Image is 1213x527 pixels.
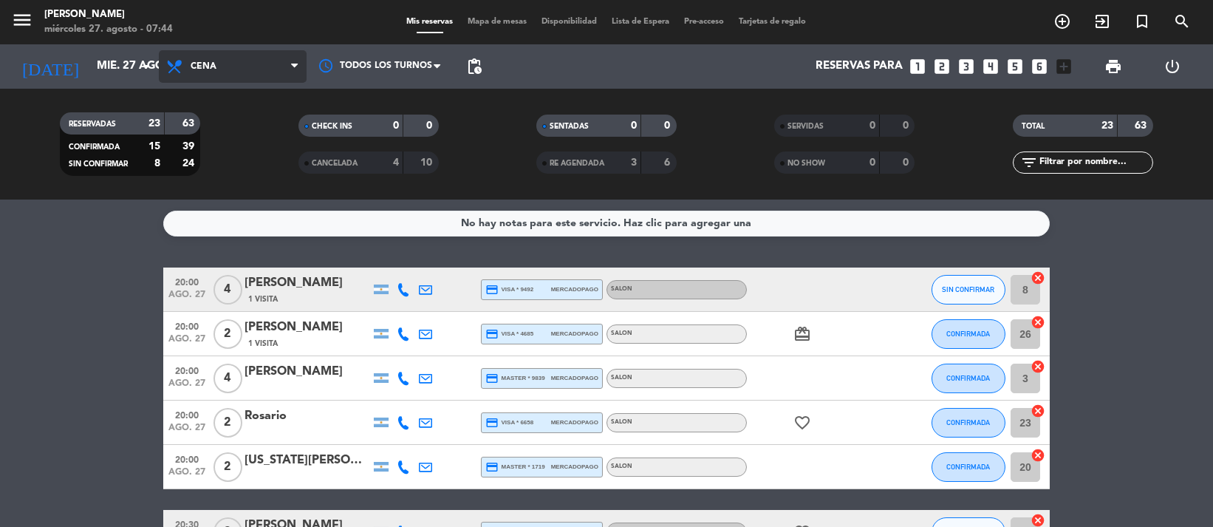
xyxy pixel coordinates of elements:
span: Cena [191,61,216,72]
i: cancel [1031,359,1045,374]
i: add_box [1054,57,1073,76]
span: 20:00 [168,361,205,378]
i: credit_card [485,327,499,341]
i: turned_in_not [1133,13,1151,30]
i: looks_5 [1005,57,1025,76]
button: menu [11,9,33,36]
i: looks_two [932,57,951,76]
span: CANCELADA [312,160,358,167]
span: 20:00 [168,273,205,290]
span: mercadopago [551,462,598,472]
span: 2 [213,319,242,349]
i: cancel [1031,448,1045,463]
i: favorite_border [793,414,811,432]
button: CONFIRMADA [932,364,1005,393]
button: SIN CONFIRMAR [932,275,1005,305]
div: No hay notas para este servicio. Haz clic para agregar una [462,215,752,232]
button: CONFIRMADA [932,452,1005,482]
span: SALON [611,375,632,381]
span: SALON [611,463,632,469]
span: 2 [213,452,242,482]
span: mercadopago [551,329,598,339]
strong: 0 [393,120,399,131]
span: 20:00 [168,317,205,334]
i: menu [11,9,33,31]
span: Reservas para [816,60,903,73]
span: mercadopago [551,373,598,383]
div: Rosario [245,407,370,426]
div: LOG OUT [1143,44,1202,89]
span: CONFIRMADA [947,374,991,382]
span: ago. 27 [168,423,205,440]
span: Pre-acceso [677,18,732,26]
i: add_circle_outline [1053,13,1071,30]
i: filter_list [1020,154,1038,171]
span: visa * 9492 [485,283,533,296]
span: mercadopago [551,418,598,427]
i: looks_6 [1030,57,1049,76]
span: CONFIRMADA [947,463,991,471]
button: CONFIRMADA [932,408,1005,438]
span: ago. 27 [168,378,205,395]
i: cancel [1031,271,1045,285]
strong: 10 [420,157,435,168]
div: [PERSON_NAME] [44,7,173,22]
strong: 0 [631,120,637,131]
i: looks_3 [957,57,976,76]
div: [US_STATE][PERSON_NAME] [245,451,370,470]
strong: 0 [869,120,875,131]
span: 4 [213,364,242,393]
strong: 63 [1135,120,1149,131]
span: CONFIRMADA [947,330,991,338]
i: looks_4 [981,57,1000,76]
span: 2 [213,408,242,438]
span: mercadopago [551,285,598,294]
div: miércoles 27. agosto - 07:44 [44,22,173,37]
strong: 24 [182,158,197,169]
span: 1 Visita [248,338,278,350]
span: CONFIRMADA [69,143,120,151]
strong: 0 [903,120,912,131]
span: print [1104,58,1122,75]
span: RE AGENDADA [550,160,604,167]
input: Filtrar por nombre... [1038,154,1152,171]
strong: 6 [665,157,674,168]
span: CONFIRMADA [947,418,991,426]
strong: 23 [148,118,160,129]
span: 20:00 [168,450,205,467]
span: 20:00 [168,406,205,423]
i: card_giftcard [793,325,811,343]
strong: 8 [154,158,160,169]
span: ago. 27 [168,334,205,351]
span: SALON [611,419,632,425]
i: looks_one [908,57,927,76]
span: Disponibilidad [535,18,605,26]
strong: 15 [148,141,160,152]
strong: 39 [182,141,197,152]
span: Mis reservas [400,18,461,26]
span: visa * 6658 [485,416,533,429]
div: [PERSON_NAME] [245,273,370,293]
i: credit_card [485,460,499,474]
span: RESERVADAS [69,120,116,128]
span: Lista de Espera [605,18,677,26]
span: ago. 27 [168,290,205,307]
i: credit_card [485,372,499,385]
strong: 0 [426,120,435,131]
span: visa * 4685 [485,327,533,341]
strong: 0 [869,157,875,168]
i: cancel [1031,315,1045,330]
span: Tarjetas de regalo [732,18,814,26]
span: SERVIDAS [787,123,824,130]
strong: 3 [631,157,637,168]
i: exit_to_app [1093,13,1111,30]
i: [DATE] [11,50,89,83]
span: SALON [611,286,632,292]
i: search [1173,13,1191,30]
div: [PERSON_NAME] [245,362,370,381]
strong: 23 [1101,120,1113,131]
span: SIN CONFIRMAR [943,285,995,293]
i: credit_card [485,283,499,296]
span: NO SHOW [787,160,825,167]
div: [PERSON_NAME] [245,318,370,337]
